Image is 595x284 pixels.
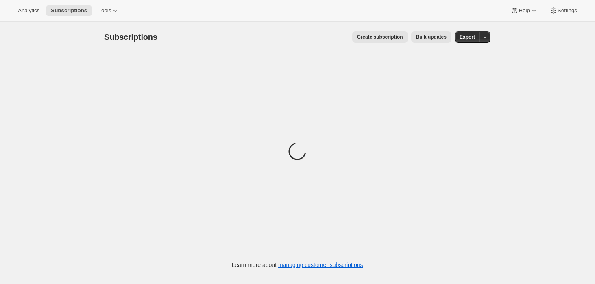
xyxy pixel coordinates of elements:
span: Tools [98,7,111,14]
span: Bulk updates [416,34,447,40]
button: Analytics [13,5,44,16]
button: Export [455,31,480,43]
span: Settings [558,7,577,14]
button: Tools [94,5,124,16]
span: Create subscription [357,34,403,40]
button: Settings [545,5,582,16]
a: managing customer subscriptions [278,262,363,268]
p: Learn more about [232,261,363,269]
button: Help [506,5,543,16]
span: Subscriptions [51,7,87,14]
span: Subscriptions [104,33,157,42]
span: Help [519,7,530,14]
button: Subscriptions [46,5,92,16]
button: Create subscription [352,31,408,43]
button: Bulk updates [411,31,451,43]
span: Export [460,34,475,40]
span: Analytics [18,7,39,14]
